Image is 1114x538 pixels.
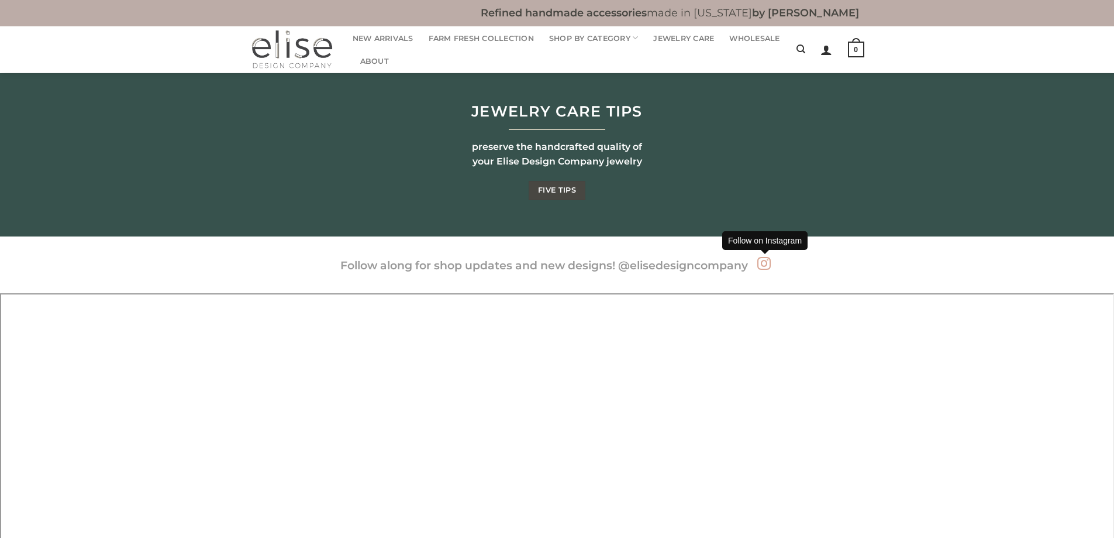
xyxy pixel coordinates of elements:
[549,26,639,49] a: Shop By Category
[653,27,714,50] a: Jewelry Care
[752,6,859,19] b: by [PERSON_NAME]
[848,33,864,66] a: 0
[538,184,576,196] span: Five tips
[796,38,805,60] a: Search
[529,181,586,200] a: Five tips
[729,27,780,50] a: Wholesale
[429,27,534,50] a: Farm Fresh Collection
[472,141,643,167] span: reserve the handcrafted quality of your Elise Design Company jewelry
[848,42,864,58] strong: 0
[757,257,771,272] a: Follow on Instagram
[360,50,389,73] a: About
[250,26,333,73] img: Elise Design Company
[472,141,478,152] span: p
[340,259,754,272] span: Follow along for shop updates and new designs! @elisedesigncompany
[471,102,643,120] span: Jewelry care tips
[353,27,413,50] a: New Arrivals
[481,6,859,19] b: made in [US_STATE]
[481,6,647,19] b: Refined handmade accessories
